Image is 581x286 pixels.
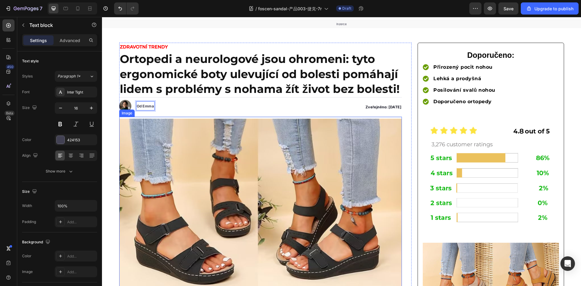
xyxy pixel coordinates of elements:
div: Open Intercom Messenger [560,256,575,271]
div: Add... [67,254,96,259]
div: Show more [46,168,74,174]
div: Size [22,188,38,196]
div: Add... [67,219,96,225]
strong: Doporučeno ortopedy [331,82,389,87]
div: Beta [5,111,15,116]
div: Add... [67,269,96,275]
div: Background [22,238,51,246]
div: Upgrade to publish [526,5,573,12]
span: Draft [342,6,351,11]
div: Size [22,104,38,112]
div: Color [22,253,31,259]
strong: Posilování svalů nohou [331,70,393,76]
strong: Lehká a prodyšná [331,59,379,64]
button: 7 [2,2,45,15]
strong: Zveřejněno: [DATE] [264,88,299,92]
div: Align [22,152,39,160]
img: gempages_518231226549535907-09c2c26e-f40c-4039-a253-b17efb154a1b.jpg [321,99,457,216]
button: Show more [22,166,97,177]
button: Save [498,2,518,15]
div: Padding [22,219,36,225]
div: Text style [22,58,39,64]
iframe: Design area [102,17,581,286]
span: Save [504,6,514,11]
p: 7 [40,5,42,12]
div: Styles [22,74,33,79]
span: Doporučeno: [365,34,412,42]
div: Color [22,137,31,143]
button: Paragraph 1* [55,71,97,82]
span: foscen-sandal-产品003-捷克-7r [258,5,322,12]
div: Undo/Redo [114,2,139,15]
div: Image [18,94,31,99]
div: Image [22,269,33,274]
div: Inter Tight [67,90,96,95]
div: 450 [6,64,15,69]
input: Auto [55,200,97,211]
span: / [255,5,257,12]
div: Font [22,89,30,95]
p: Advanced [60,37,80,44]
div: 424153 [67,137,96,143]
button: Upgrade to publish [521,2,579,15]
strong: Přirozený pocit nohou [331,47,391,53]
p: Text block [29,21,81,29]
div: Width [22,203,32,209]
img: gempages_518231226549535907-f6480f7e-a9d2-4c68-a798-a40a2ee47f9f.jpg [17,102,300,271]
span: Paragraph 1* [57,74,80,79]
p: Settings [30,37,47,44]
